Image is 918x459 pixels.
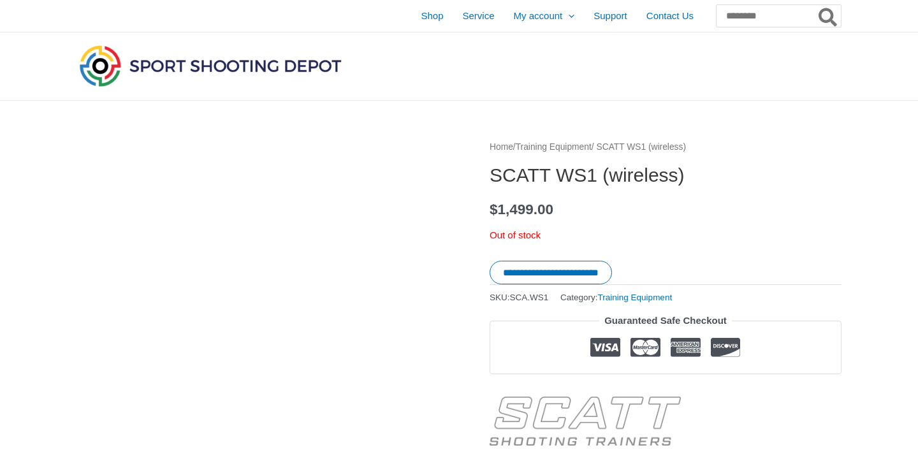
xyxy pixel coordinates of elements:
[490,139,841,156] nav: Breadcrumb
[490,201,498,217] span: $
[560,289,672,305] span: Category:
[490,226,841,244] p: Out of stock
[516,142,592,152] a: Training Equipment
[490,393,681,449] a: SCATT
[490,164,841,187] h1: SCATT WS1 (wireless)
[76,42,344,89] img: Sport Shooting Depot
[816,5,841,27] button: Search
[598,293,673,302] a: Training Equipment
[510,293,549,302] span: SCA.WS1
[490,201,553,217] bdi: 1,499.00
[490,289,548,305] span: SKU:
[490,142,513,152] a: Home
[599,312,732,330] legend: Guaranteed Safe Checkout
